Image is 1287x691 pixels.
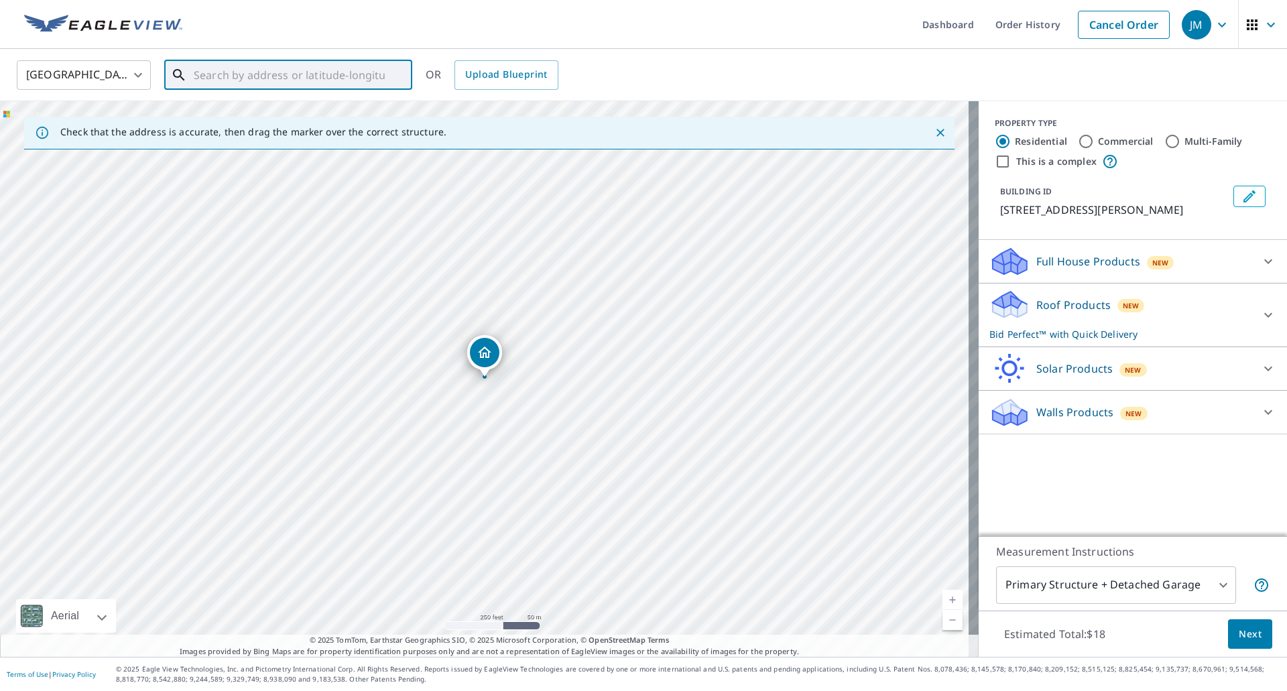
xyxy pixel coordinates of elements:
[1152,257,1169,268] span: New
[1098,135,1154,148] label: Commercial
[989,353,1276,385] div: Solar ProductsNew
[1233,186,1266,207] button: Edit building 1
[1125,365,1142,375] span: New
[60,126,446,138] p: Check that the address is accurate, then drag the marker over the correct structure.
[7,670,48,679] a: Terms of Use
[1036,297,1111,313] p: Roof Products
[1036,361,1113,377] p: Solar Products
[942,590,963,610] a: Current Level 17, Zoom In
[426,60,558,90] div: OR
[993,619,1116,649] p: Estimated Total: $18
[194,56,385,94] input: Search by address or latitude-longitude
[7,670,96,678] p: |
[1000,202,1228,218] p: [STREET_ADDRESS][PERSON_NAME]
[1182,10,1211,40] div: JM
[996,544,1270,560] p: Measurement Instructions
[16,599,116,633] div: Aerial
[1000,186,1052,197] p: BUILDING ID
[1036,253,1140,269] p: Full House Products
[1036,404,1113,420] p: Walls Products
[1078,11,1170,39] a: Cancel Order
[989,396,1276,428] div: Walls ProductsNew
[52,670,96,679] a: Privacy Policy
[996,566,1236,604] div: Primary Structure + Detached Garage
[932,124,949,141] button: Close
[1123,300,1140,311] span: New
[310,635,670,646] span: © 2025 TomTom, Earthstar Geographics SIO, © 2025 Microsoft Corporation, ©
[17,56,151,94] div: [GEOGRAPHIC_DATA]
[1016,155,1097,168] label: This is a complex
[1239,626,1262,643] span: Next
[589,635,645,645] a: OpenStreetMap
[989,327,1252,341] p: Bid Perfect™ with Quick Delivery
[116,664,1280,684] p: © 2025 Eagle View Technologies, Inc. and Pictometry International Corp. All Rights Reserved. Repo...
[989,245,1276,277] div: Full House ProductsNew
[1253,577,1270,593] span: Your report will include the primary structure and a detached garage if one exists.
[1184,135,1243,148] label: Multi-Family
[648,635,670,645] a: Terms
[1228,619,1272,649] button: Next
[465,66,547,83] span: Upload Blueprint
[989,289,1276,341] div: Roof ProductsNewBid Perfect™ with Quick Delivery
[454,60,558,90] a: Upload Blueprint
[1015,135,1067,148] label: Residential
[942,610,963,630] a: Current Level 17, Zoom Out
[24,15,182,35] img: EV Logo
[1125,408,1142,419] span: New
[995,117,1271,129] div: PROPERTY TYPE
[467,335,502,377] div: Dropped pin, building 1, Residential property, 4307 Bayard Rd Cleveland, OH 44121
[47,599,83,633] div: Aerial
